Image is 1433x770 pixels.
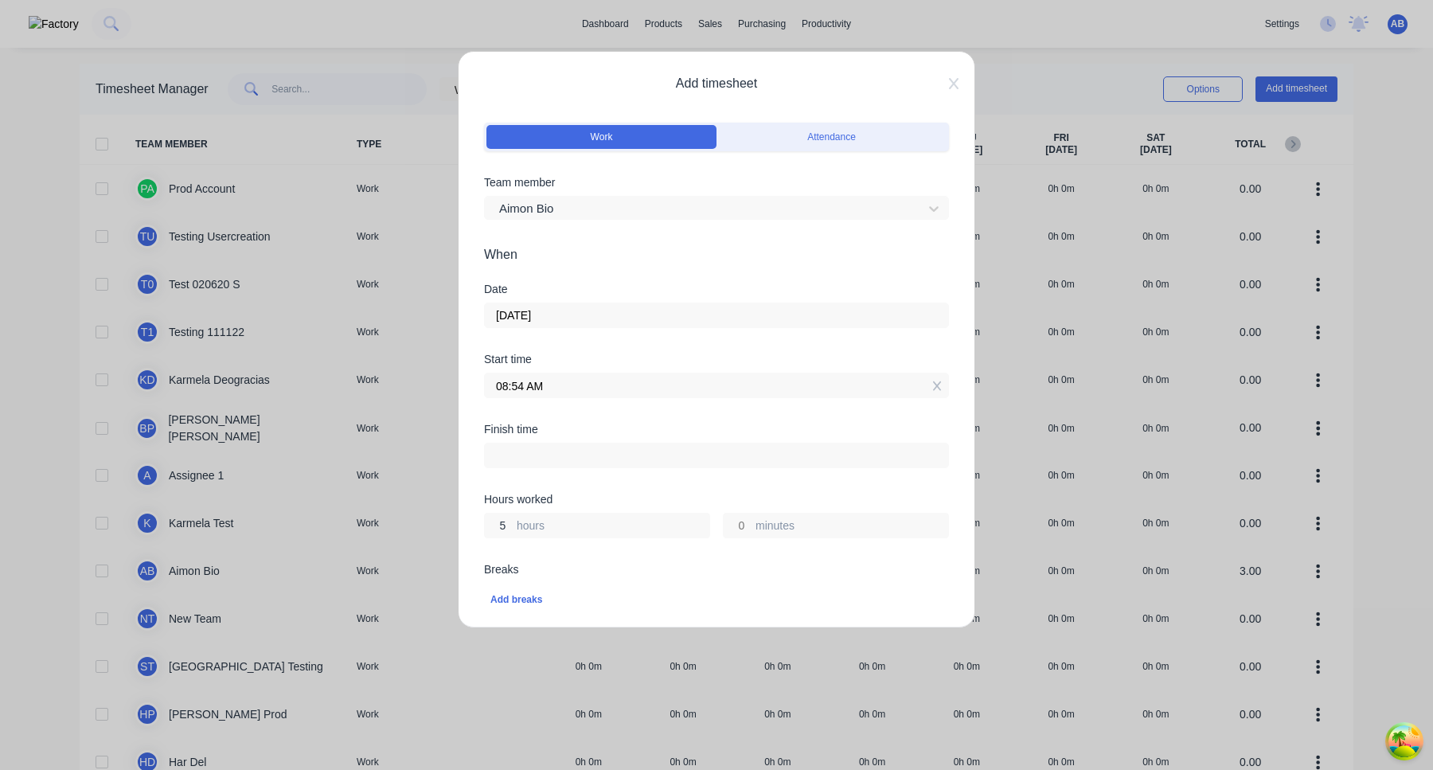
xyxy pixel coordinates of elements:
label: minutes [756,518,948,537]
button: Open Tanstack query devtools [1388,725,1420,757]
div: Add breaks [490,589,943,610]
div: Finish time [484,424,949,435]
div: Hours worked [484,494,949,505]
div: Start time [484,354,949,365]
button: Attendance [716,125,947,149]
label: hours [517,518,709,537]
span: Add timesheet [484,74,949,93]
button: Work [486,125,716,149]
input: 0 [485,514,513,537]
div: Breaks [484,564,949,575]
div: Date [484,283,949,295]
span: When [484,245,949,264]
div: Team member [484,177,949,188]
input: 0 [724,514,752,537]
